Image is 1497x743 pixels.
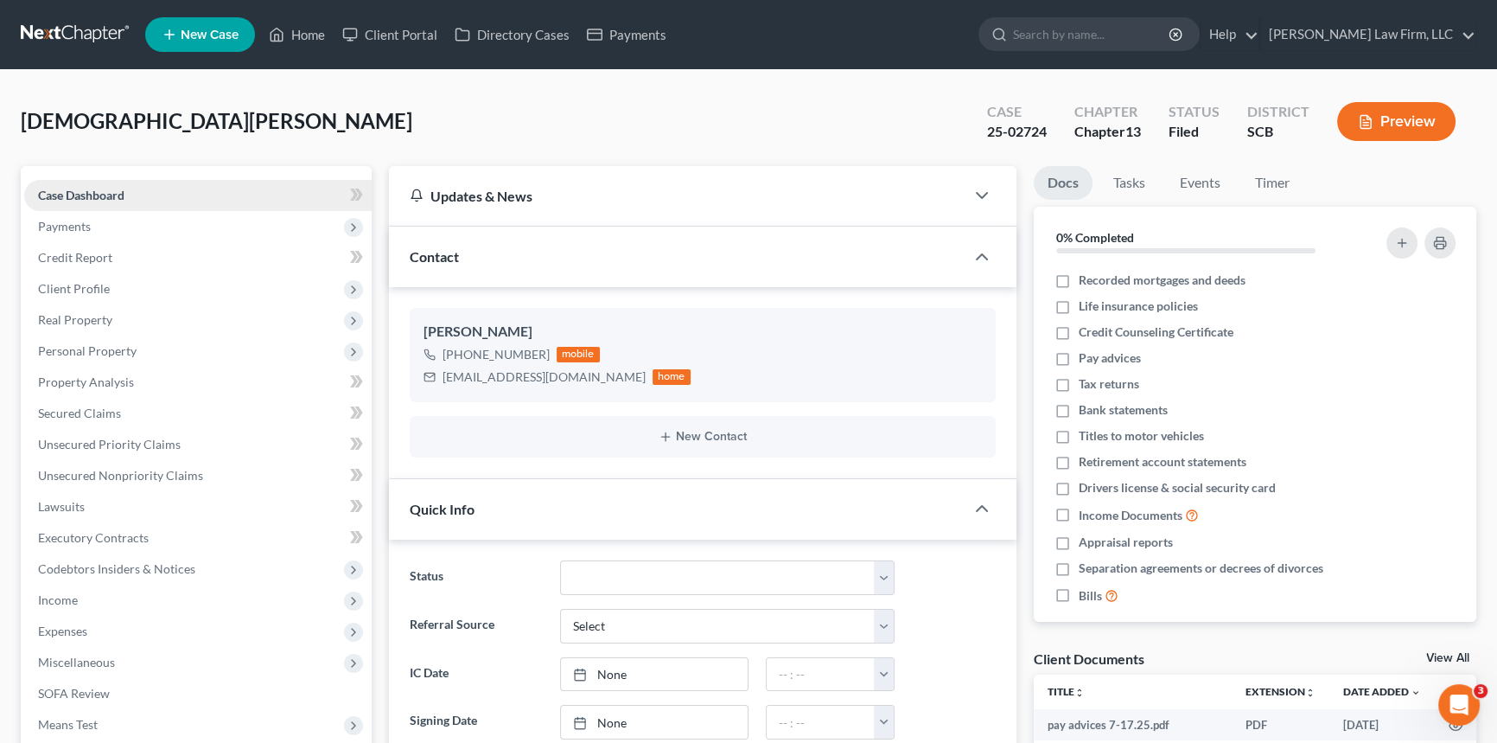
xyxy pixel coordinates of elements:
[1474,684,1487,698] span: 3
[1034,166,1092,200] a: Docs
[21,108,412,133] span: [DEMOGRAPHIC_DATA][PERSON_NAME]
[1329,709,1435,740] td: [DATE]
[260,19,334,50] a: Home
[24,460,372,491] a: Unsecured Nonpriority Claims
[1247,102,1309,122] div: District
[38,624,87,638] span: Expenses
[24,242,372,273] a: Credit Report
[1079,479,1276,496] span: Drivers license & social security card
[410,501,475,517] span: Quick Info
[653,369,691,385] div: home
[38,561,195,576] span: Codebtors Insiders & Notices
[1337,102,1456,141] button: Preview
[1247,122,1309,142] div: SCB
[401,657,551,692] label: IC Date
[24,398,372,429] a: Secured Claims
[561,706,747,739] a: None
[38,686,110,701] span: SOFA Review
[1079,323,1233,341] span: Credit Counseling Certificate
[1305,688,1315,698] i: unfold_more
[38,437,181,452] span: Unsecured Priority Claims
[38,281,110,296] span: Client Profile
[1426,652,1469,664] a: View All
[38,530,149,545] span: Executory Contracts
[987,102,1047,122] div: Case
[38,499,85,514] span: Lawsuits
[1411,688,1421,698] i: expand_more
[1232,709,1329,740] td: PDF
[334,19,446,50] a: Client Portal
[1079,587,1102,605] span: Bills
[1079,272,1245,289] span: Recorded mortgages and deeds
[24,678,372,709] a: SOFA Review
[401,705,551,740] label: Signing Date
[1079,349,1141,367] span: Pay advices
[1079,401,1168,419] span: Bank statements
[1034,650,1144,668] div: Client Documents
[1169,122,1220,142] div: Filed
[443,368,646,386] div: [EMAIL_ADDRESS][DOMAIN_NAME]
[181,29,239,42] span: New Case
[767,706,876,739] input: -- : --
[1074,102,1141,122] div: Chapter
[38,717,98,732] span: Means Test
[1099,166,1159,200] a: Tasks
[1201,19,1258,50] a: Help
[424,322,982,343] div: [PERSON_NAME]
[1169,102,1220,122] div: Status
[24,522,372,554] a: Executory Contracts
[38,375,134,389] span: Property Analysis
[1079,427,1204,445] span: Titles to motor vehicles
[1013,18,1171,50] input: Search by name...
[24,491,372,522] a: Lawsuits
[561,658,747,691] a: None
[38,219,91,234] span: Payments
[446,19,578,50] a: Directory Cases
[410,248,459,265] span: Contact
[24,180,372,211] a: Case Dashboard
[1034,709,1233,740] td: pay advices 7-17.25.pdf
[1438,684,1480,726] iframe: Intercom live chat
[38,188,124,202] span: Case Dashboard
[1245,685,1315,698] a: Extensionunfold_more
[401,609,551,644] label: Referral Source
[767,658,876,691] input: -- : --
[1079,375,1139,393] span: Tax returns
[1056,230,1134,245] strong: 0% Completed
[401,560,551,595] label: Status
[1074,122,1141,142] div: Chapter
[424,430,982,444] button: New Contact
[1241,166,1303,200] a: Timer
[578,19,675,50] a: Payments
[1166,166,1234,200] a: Events
[1074,688,1085,698] i: unfold_more
[987,122,1047,142] div: 25-02724
[1260,19,1475,50] a: [PERSON_NAME] Law Firm, LLC
[38,592,78,607] span: Income
[38,343,137,358] span: Personal Property
[443,346,550,363] div: [PHONE_NUMBER]
[24,429,372,460] a: Unsecured Priority Claims
[38,655,115,669] span: Miscellaneous
[38,312,112,327] span: Real Property
[1079,560,1323,577] span: Separation agreements or decrees of divorces
[38,468,203,483] span: Unsecured Nonpriority Claims
[1343,685,1421,698] a: Date Added expand_more
[1079,453,1246,471] span: Retirement account statements
[24,367,372,398] a: Property Analysis
[1079,298,1198,315] span: Life insurance policies
[38,250,112,265] span: Credit Report
[1079,507,1182,524] span: Income Documents
[1079,534,1173,551] span: Appraisal reports
[557,347,600,362] div: mobile
[1048,685,1085,698] a: Titleunfold_more
[1125,123,1141,139] span: 13
[410,187,944,205] div: Updates & News
[38,406,121,420] span: Secured Claims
